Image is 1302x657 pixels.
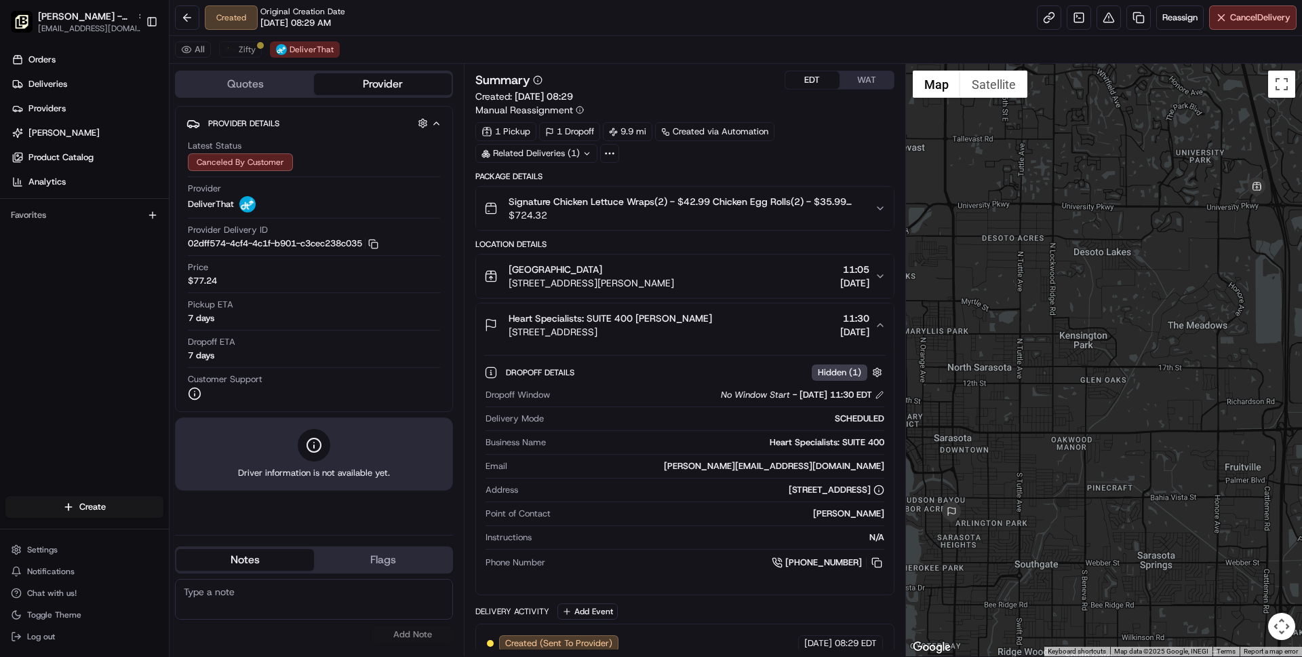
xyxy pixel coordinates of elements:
[5,49,169,71] a: Orders
[11,11,33,33] img: Pei Wei - Sarasota
[27,588,77,599] span: Chat with us!
[557,603,618,620] button: Add Event
[260,17,331,29] span: [DATE] 08:29 AM
[513,460,884,472] div: [PERSON_NAME][EMAIL_ADDRESS][DOMAIN_NAME]
[486,531,532,544] span: Instructions
[603,122,652,141] div: 9.9 mi
[38,10,132,23] button: [PERSON_NAME] - [GEOGRAPHIC_DATA]
[28,176,66,188] span: Analytics
[804,637,832,650] span: [DATE]
[486,460,507,472] span: Email
[5,98,169,119] a: Providers
[960,71,1027,98] button: Show satellite imagery
[909,639,954,656] img: Google
[1230,12,1290,24] span: Cancel Delivery
[188,140,241,152] span: Latest Status
[840,71,894,89] button: WAT
[5,5,140,38] button: Pei Wei - Sarasota[PERSON_NAME] - [GEOGRAPHIC_DATA][EMAIL_ADDRESS][DOMAIN_NAME]
[5,147,169,168] a: Product Catalog
[188,224,268,236] span: Provider Delivery ID
[5,627,163,646] button: Log out
[1268,613,1295,640] button: Map camera controls
[475,90,573,103] span: Created:
[721,389,790,401] span: No Window Start
[476,347,893,595] div: Heart Specialists: SUITE 400 [PERSON_NAME][STREET_ADDRESS]11:30[DATE]
[486,508,551,520] span: Point of Contact
[835,637,877,650] span: 08:29 EDT
[1217,647,1236,655] a: Terms
[1162,12,1198,24] span: Reassign
[486,389,550,401] span: Dropoff Window
[475,103,573,117] span: Manual Reassignment
[5,496,163,518] button: Create
[27,197,104,210] span: Knowledge Base
[475,103,584,117] button: Manual Reassignment
[188,238,378,250] button: 02dff574-4cf4-4c1f-b901-c3cec238c035
[1209,5,1297,30] button: CancelDelivery
[219,41,262,58] button: Zifty
[5,171,169,193] a: Analytics
[818,367,861,379] span: Hidden ( 1 )
[270,41,340,58] button: DeliverThat
[38,23,146,34] button: [EMAIL_ADDRESS][DOMAIN_NAME]
[188,275,217,287] span: $77.24
[789,484,884,496] div: [STREET_ADDRESS]
[239,44,256,55] span: Zifty
[475,122,536,141] div: 1 Pickup
[96,229,164,240] a: Powered byPylon
[475,606,549,617] div: Delivery Activity
[549,413,884,425] div: SCHEDULED
[79,501,106,513] span: Create
[5,540,163,559] button: Settings
[840,325,869,339] span: [DATE]
[509,208,863,222] span: $724.32
[8,191,109,216] a: 📗Knowledge Base
[475,74,530,86] h3: Summary
[506,367,577,378] span: Dropoff Details
[188,373,262,386] span: Customer Support
[28,127,100,139] span: [PERSON_NAME]
[35,88,224,102] input: Clear
[475,171,894,182] div: Package Details
[188,312,214,324] div: 7 days
[556,508,884,520] div: [PERSON_NAME]
[486,436,546,449] span: Business Name
[14,130,38,154] img: 1736555255976-a54dd68f-1ca7-489b-9aae-adbdc363a1c4
[14,54,247,76] p: Welcome 👋
[176,73,314,95] button: Quotes
[115,198,125,209] div: 💻
[28,78,67,90] span: Deliveries
[186,112,441,134] button: Provider Details
[840,312,869,325] span: 11:30
[515,90,573,102] span: [DATE] 08:29
[5,562,163,581] button: Notifications
[27,566,75,577] span: Notifications
[509,195,863,208] span: Signature Chicken Lettuce Wraps(2) - $42.99 Chicken Egg Rolls(2) - $35.99 Vegetable Spring Rolls(...
[260,6,345,17] span: Original Creation Date
[290,44,334,55] span: DeliverThat
[509,276,674,290] span: [STREET_ADDRESS][PERSON_NAME]
[231,134,247,150] button: Start new chat
[793,389,797,401] span: -
[840,263,869,276] span: 11:05
[208,118,279,129] span: Provider Details
[5,605,163,624] button: Toggle Theme
[14,198,24,209] div: 📗
[175,41,211,58] button: All
[128,197,218,210] span: API Documentation
[486,413,544,425] span: Delivery Mode
[486,557,545,569] span: Phone Number
[475,144,597,163] div: Related Deliveries (1)
[475,239,894,250] div: Location Details
[276,44,287,55] img: profile_deliverthat_partner.png
[505,637,612,650] span: Created (Sent To Provider)
[314,73,452,95] button: Provider
[28,102,66,115] span: Providers
[655,122,774,141] div: Created via Automation
[28,54,56,66] span: Orders
[5,122,169,144] a: [PERSON_NAME]
[5,73,169,95] a: Deliveries
[1268,71,1295,98] button: Toggle fullscreen view
[238,467,390,479] span: Driver information is not available yet.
